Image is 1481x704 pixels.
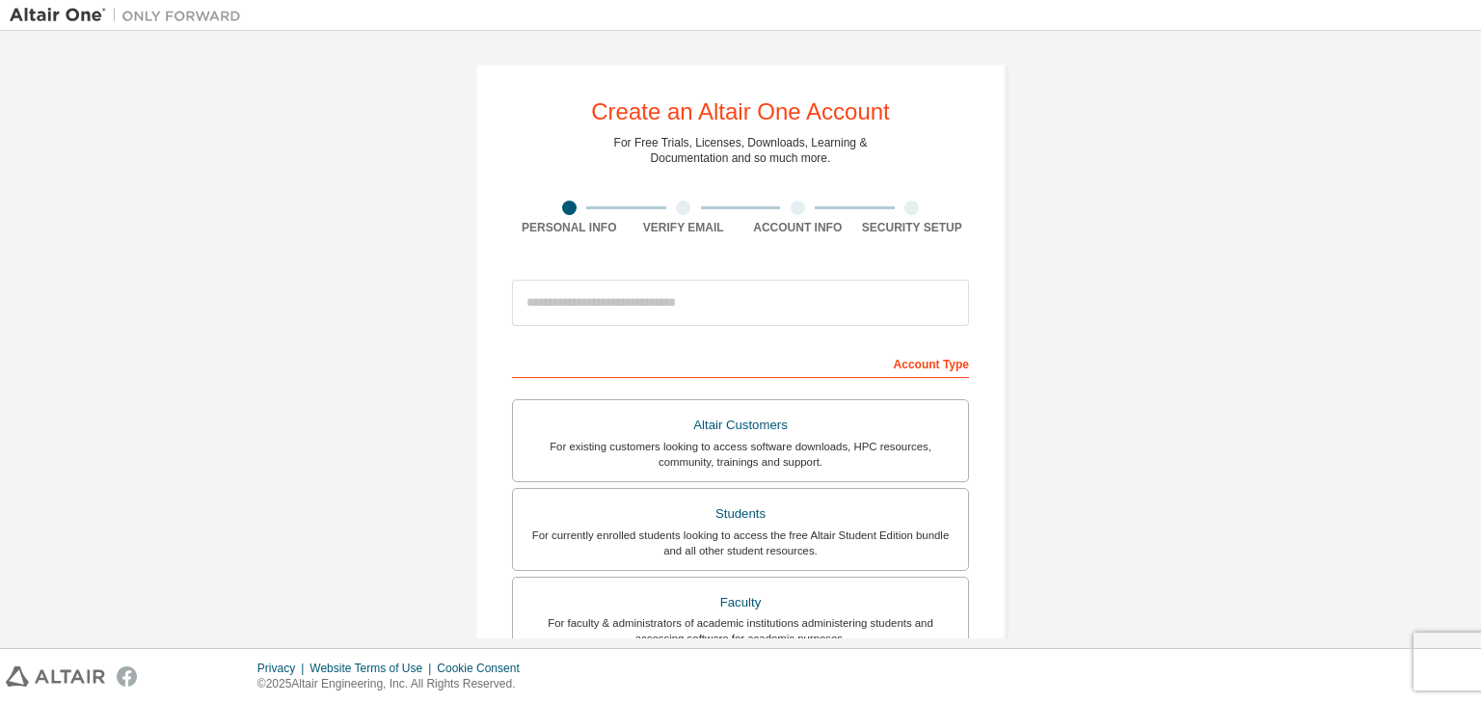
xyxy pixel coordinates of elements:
[10,6,251,25] img: Altair One
[627,220,741,235] div: Verify Email
[525,412,956,439] div: Altair Customers
[525,528,956,558] div: For currently enrolled students looking to access the free Altair Student Edition bundle and all ...
[614,135,868,166] div: For Free Trials, Licenses, Downloads, Learning & Documentation and so much more.
[512,220,627,235] div: Personal Info
[525,501,956,528] div: Students
[512,347,969,378] div: Account Type
[525,439,956,470] div: For existing customers looking to access software downloads, HPC resources, community, trainings ...
[591,100,890,123] div: Create an Altair One Account
[855,220,970,235] div: Security Setup
[525,615,956,646] div: For faculty & administrators of academic institutions administering students and accessing softwa...
[257,661,310,676] div: Privacy
[437,661,530,676] div: Cookie Consent
[117,666,137,687] img: facebook.svg
[740,220,855,235] div: Account Info
[6,666,105,687] img: altair_logo.svg
[257,676,531,692] p: © 2025 Altair Engineering, Inc. All Rights Reserved.
[525,589,956,616] div: Faculty
[310,661,437,676] div: Website Terms of Use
